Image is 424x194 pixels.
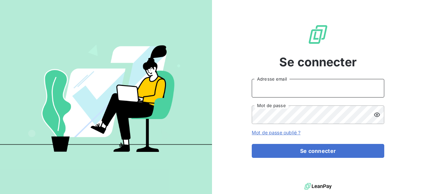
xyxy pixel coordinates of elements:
span: Se connecter [279,53,357,71]
input: placeholder [252,79,384,97]
img: logo [304,181,332,191]
img: Logo LeanPay [307,24,329,45]
button: Se connecter [252,144,384,158]
a: Mot de passe oublié ? [252,130,300,135]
